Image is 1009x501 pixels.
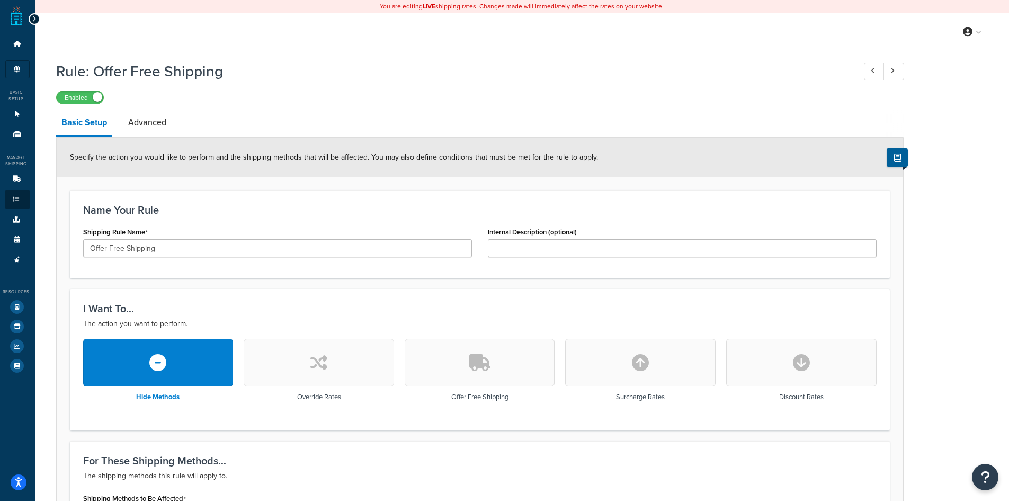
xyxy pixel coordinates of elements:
label: Shipping Rule Name [83,228,148,236]
a: Previous Record [864,63,885,80]
label: Enabled [57,91,103,104]
h3: Discount Rates [779,393,824,401]
span: Specify the action you would like to perform and the shipping methods that will be affected. You ... [70,152,598,163]
li: Origins [5,125,30,144]
a: Advanced [123,110,172,135]
li: Test Your Rates [5,297,30,317]
h3: Offer Free Shipping [451,393,508,401]
p: The action you want to perform. [83,318,877,330]
h3: Hide Methods [136,393,180,401]
li: Websites [5,104,30,124]
button: Open Resource Center [972,464,998,490]
li: Advanced Features [5,250,30,270]
li: Carriers [5,170,30,189]
li: Dashboard [5,34,30,54]
li: Boxes [5,210,30,230]
li: Marketplace [5,317,30,336]
label: Internal Description (optional) [488,228,577,236]
li: Time Slots [5,230,30,250]
p: The shipping methods this rule will apply to. [83,470,877,482]
h1: Rule: Offer Free Shipping [56,61,844,82]
h3: For These Shipping Methods... [83,455,877,467]
li: Shipping Rules [5,190,30,209]
a: Basic Setup [56,110,112,137]
button: Show Help Docs [887,148,908,167]
h3: Override Rates [297,393,341,401]
b: LIVE [423,2,435,11]
h3: Name Your Rule [83,204,877,216]
li: Analytics [5,337,30,356]
h3: Surcharge Rates [616,393,665,401]
h3: I Want To... [83,303,877,314]
li: Help Docs [5,356,30,375]
a: Next Record [883,63,904,80]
